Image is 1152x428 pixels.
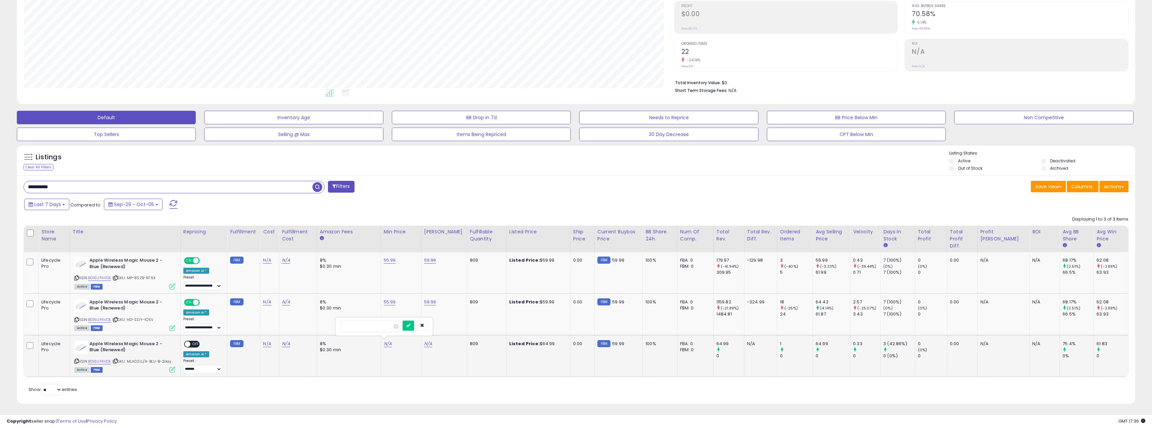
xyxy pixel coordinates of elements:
small: (0%) [918,347,927,353]
a: B016UPAVDE [88,359,111,364]
strong: Copyright [7,418,31,424]
button: Filters [328,181,354,193]
div: Min Price [384,228,418,235]
span: Sep-29 - Oct-05 [114,201,154,208]
div: Preset: [183,275,222,290]
div: BB Share 24h. [645,228,674,242]
div: Avg BB Share [1063,228,1091,242]
b: Apple Wireless Magic Mouse 2 - Blue (Renewed) [89,299,171,313]
span: Compared to: [70,202,101,208]
a: N/A [263,257,271,264]
div: N/A [980,257,1025,263]
button: Sep-29 - Oct-05 [104,199,162,210]
div: ROI [1032,228,1057,235]
p: Listing States: [949,150,1135,157]
div: 61.99 [816,269,850,275]
small: (0%) [883,305,893,311]
div: 24 [780,311,813,317]
div: 7 (100%) [883,299,915,305]
div: Total Profit Diff. [950,228,975,250]
div: Preset: [183,359,222,374]
small: Avg BB Share. [1063,242,1067,249]
div: Avg Win Price [1097,228,1125,242]
span: All listings currently available for purchase on Amazon [74,367,90,373]
small: (2.51%) [1067,305,1080,311]
span: OFF [198,258,209,264]
span: Columns [1071,183,1092,190]
div: Preset: [183,317,222,332]
b: Listed Price: [509,299,540,305]
a: N/A [263,340,271,347]
div: 66.5% [1063,311,1093,317]
div: 0 [918,257,947,263]
div: 18 [780,299,813,305]
div: Cost [263,228,276,235]
span: ON [185,258,193,264]
div: 0.71 [853,269,880,275]
a: B016UPAVDE [88,275,111,281]
b: Listed Price: [509,340,540,347]
b: Apple Wireless Magic Mouse 2 - Blue (Renewed) [89,341,171,355]
div: 0.00 [950,341,972,347]
div: 809 [470,299,501,305]
div: Days In Stock [883,228,912,242]
div: ASIN: [74,299,175,330]
small: (-2.89%) [1101,264,1117,269]
span: FBM [91,284,103,290]
small: (-21.89%) [721,305,739,311]
div: 64.99 [816,341,850,347]
small: Prev: N/A [912,64,925,68]
span: All listings currently available for purchase on Amazon [74,284,90,290]
div: FBM: 0 [680,263,708,269]
button: Last 7 Days [24,199,69,210]
div: 5 [780,269,813,275]
small: (2.51%) [1067,264,1080,269]
div: 0.00 [573,257,589,263]
button: Actions [1100,181,1128,192]
div: 0.33 [853,341,880,347]
small: (-3.23%) [820,264,837,269]
div: Lifecycle Pro [41,299,65,311]
span: FBM [91,367,103,373]
a: B016UPAVDE [88,317,111,323]
span: N/A [729,87,737,94]
div: 0 [918,311,947,317]
div: 100% [645,257,672,263]
div: 3.43 [853,311,880,317]
small: (-39.44%) [857,264,876,269]
span: FBM [91,325,103,331]
div: 68.17% [1063,257,1093,263]
div: seller snap | | [7,418,117,425]
button: Inventory Age [204,111,383,124]
a: 59.99 [424,299,436,305]
small: Avg Win Price. [1097,242,1101,249]
small: (-2.89%) [1101,305,1117,311]
div: Current Buybox Price [597,228,640,242]
small: (4.14%) [820,305,833,311]
label: Archived [1050,165,1068,171]
div: Repricing [183,228,224,235]
div: 0 [918,353,947,359]
div: Displaying 1 to 3 of 3 items [1072,216,1128,223]
div: $0.30 min [320,305,376,311]
div: -129.98 [747,257,772,263]
small: FBM [597,257,610,264]
div: Amazon AI * [183,268,210,274]
span: 59.99 [612,340,624,347]
h5: Listings [36,153,62,162]
div: 3 [780,257,813,263]
div: FBA: 0 [680,341,708,347]
a: N/A [424,340,432,347]
div: -324.99 [747,299,772,305]
span: 59.99 [612,299,624,305]
div: 2.57 [853,299,880,305]
div: FBA: 0 [680,299,708,305]
div: 0 [1097,353,1128,359]
div: 0% [1063,353,1093,359]
div: 59.99 [816,257,850,263]
div: Lifecycle Pro [41,257,65,269]
small: (0%) [883,264,893,269]
a: 59.99 [424,257,436,264]
small: 6.14% [915,20,927,25]
a: N/A [384,340,392,347]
